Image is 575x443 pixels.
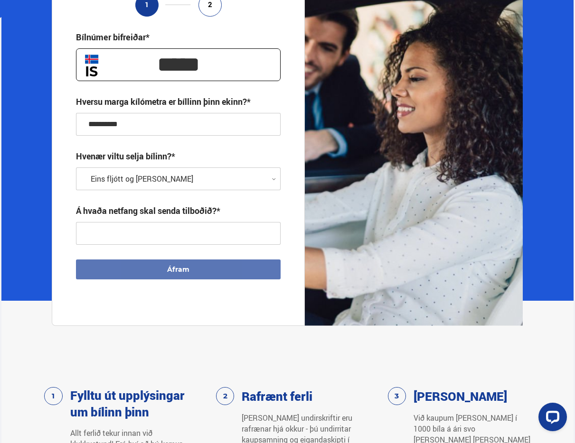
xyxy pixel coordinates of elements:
iframe: LiveChat chat widget [531,399,571,439]
h3: Fylltu út upplýsingar um bílinn þinn [70,387,187,420]
div: Hversu marga kílómetra er bíllinn þinn ekinn?* [76,96,251,107]
div: Bílnúmer bifreiðar* [76,31,150,43]
span: 2 [208,0,212,9]
h3: [PERSON_NAME] [414,388,507,405]
button: Áfram [76,259,280,279]
div: Á hvaða netfang skal senda tilboðið?* [76,205,220,216]
h3: Rafrænt ferli [242,388,312,405]
span: 1 [145,0,149,9]
label: Hvenær viltu selja bílinn?* [76,150,175,162]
